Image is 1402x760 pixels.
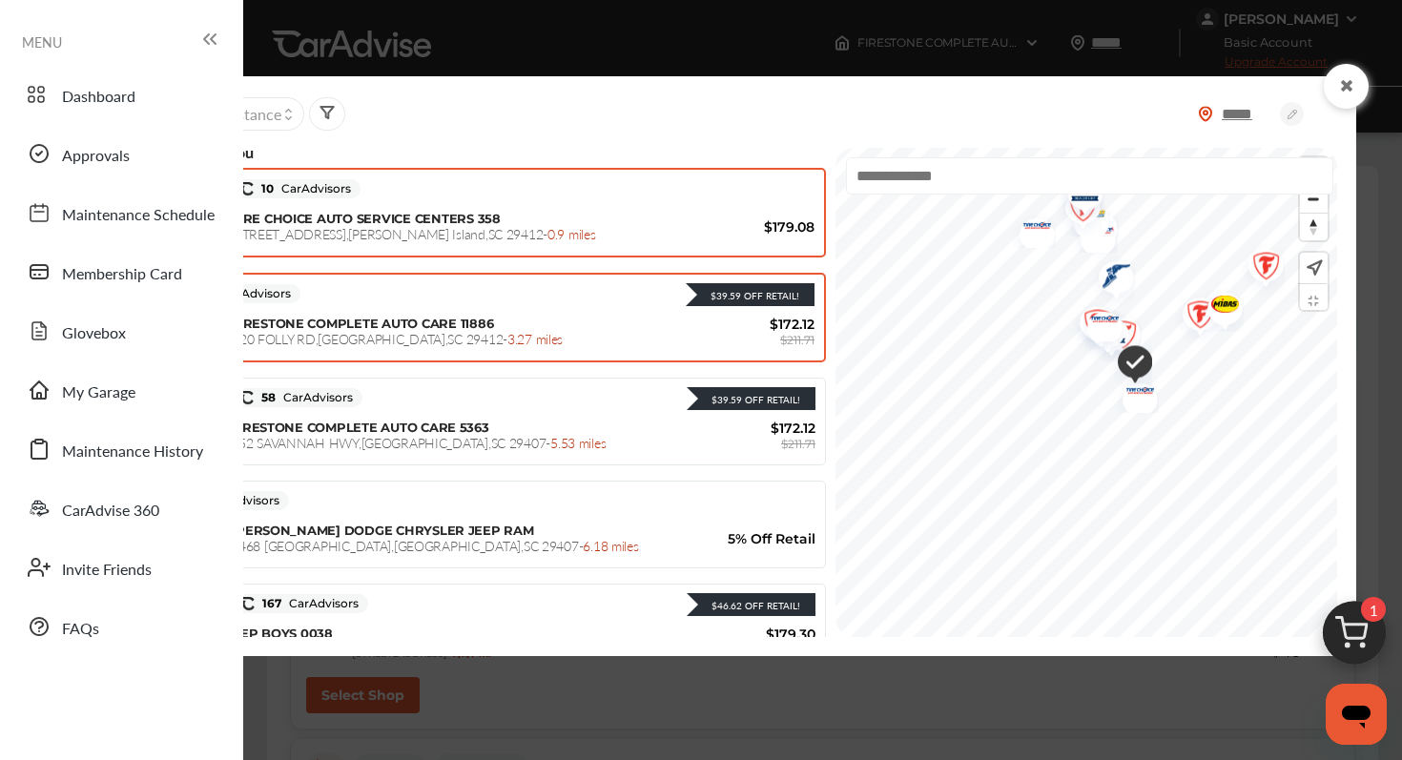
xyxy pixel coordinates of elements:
span: MENU [22,34,62,50]
span: FAQs [62,617,99,642]
span: Invite Friends [62,558,152,583]
a: Invite Friends [17,543,224,592]
span: Dashboard [62,85,135,110]
span: Membership Card [62,262,182,287]
span: Maintenance History [62,440,203,464]
a: Membership Card [17,247,224,297]
span: Approvals [62,144,130,169]
span: Maintenance Schedule [62,203,215,228]
img: cart_icon.3d0951e8.svg [1309,592,1400,684]
a: Dashboard [17,70,224,119]
a: Maintenance History [17,424,224,474]
span: CarAdvise 360 [62,499,159,524]
a: FAQs [17,602,224,651]
span: 1 [1361,597,1386,622]
a: Glovebox [17,306,224,356]
a: CarAdvise 360 [17,483,224,533]
a: Approvals [17,129,224,178]
a: My Garage [17,365,224,415]
iframe: Button to launch messaging window [1326,684,1387,745]
span: Glovebox [62,321,126,346]
span: My Garage [62,380,135,405]
a: Maintenance Schedule [17,188,224,237]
